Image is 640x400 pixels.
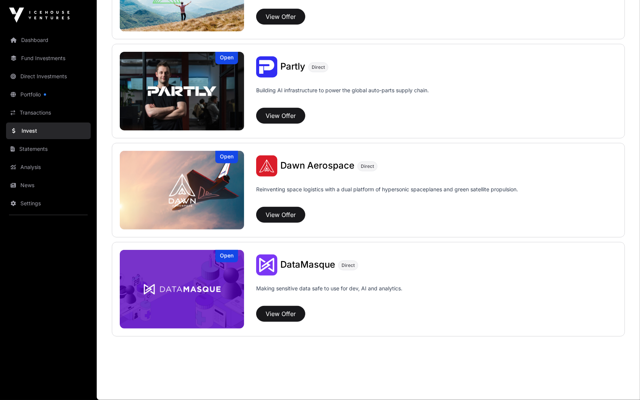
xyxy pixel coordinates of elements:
span: Direct [361,163,374,169]
a: Portfolio [6,86,91,103]
img: Dawn Aerospace [256,155,277,177]
button: View Offer [256,9,305,25]
div: Open [215,151,238,163]
a: Dawn AerospaceOpen [120,151,244,229]
button: View Offer [256,306,305,322]
a: Analysis [6,159,91,175]
button: View Offer [256,108,305,124]
p: Making sensitive data safe to use for dev, AI and analytics. [256,285,402,303]
img: Partly [256,56,277,78]
a: News [6,177,91,194]
a: Invest [6,122,91,139]
span: Dawn Aerospace [280,160,354,171]
a: DataMasque [280,260,335,270]
img: Icehouse Ventures Logo [9,8,70,23]
a: Dashboard [6,32,91,48]
img: Dawn Aerospace [120,151,244,229]
span: DataMasque [280,259,335,270]
a: Fund Investments [6,50,91,67]
button: View Offer [256,207,305,223]
a: Dawn Aerospace [280,161,354,171]
p: Reinventing space logistics with a dual platform of hypersonic spaceplanes and green satellite pr... [256,186,518,204]
span: Direct [312,64,325,70]
a: Direct Investments [6,68,91,85]
span: Partly [280,61,305,72]
a: PartlyOpen [120,52,244,130]
div: Open [215,52,238,64]
a: Transactions [6,104,91,121]
img: Partly [120,52,244,130]
img: DataMasque [256,254,277,276]
a: Partly [280,62,305,72]
span: Direct [342,262,355,268]
a: Settings [6,195,91,212]
p: Building AI infrastructure to power the global auto-parts supply chain. [256,87,429,105]
iframe: Chat Widget [602,364,640,400]
a: Statements [6,141,91,157]
div: Open [215,250,238,262]
img: DataMasque [120,250,244,329]
a: DataMasqueOpen [120,250,244,329]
